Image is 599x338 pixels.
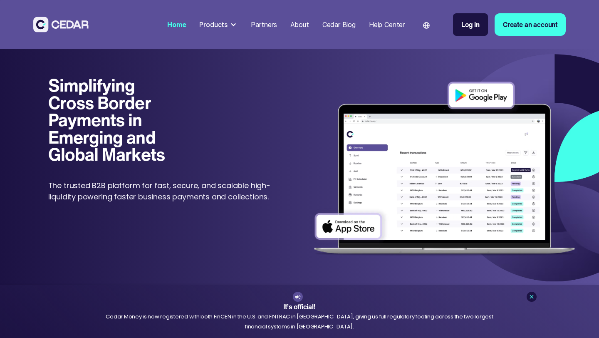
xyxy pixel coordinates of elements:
a: Partners [248,15,280,34]
div: Products [199,20,228,30]
img: Dashboard of transactions [308,77,581,262]
a: Home [164,15,189,34]
div: Help Center [369,20,405,30]
div: Log in [461,20,480,30]
div: Partners [251,20,277,30]
a: Create an account [495,13,566,36]
img: world icon [423,22,430,29]
div: About [290,20,309,30]
div: Cedar Blog [322,20,356,30]
a: Help Center [366,15,408,34]
div: Products [196,16,241,33]
a: Log in [453,13,488,36]
a: About [287,15,312,34]
div: Home [167,20,186,30]
h1: Simplifying Cross Border Payments in Emerging and Global Markets [48,77,184,163]
p: The trusted B2B platform for fast, secure, and scalable high-liquidity powering faster business p... [48,180,275,202]
a: Cedar Blog [319,15,359,34]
